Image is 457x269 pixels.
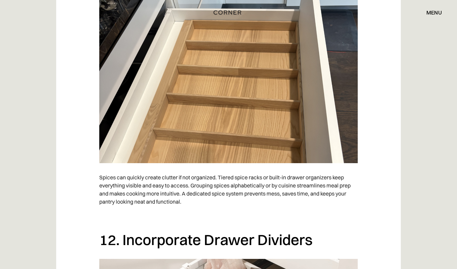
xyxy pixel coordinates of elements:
[426,10,442,15] div: menu
[420,7,442,18] div: menu
[99,209,358,224] p: ‍
[208,8,249,17] a: home
[99,170,358,209] p: Spices can quickly create clutter if not organized. Tiered spice racks or built-in drawer organiz...
[99,231,358,249] h2: 12. Incorporate Drawer Dividers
